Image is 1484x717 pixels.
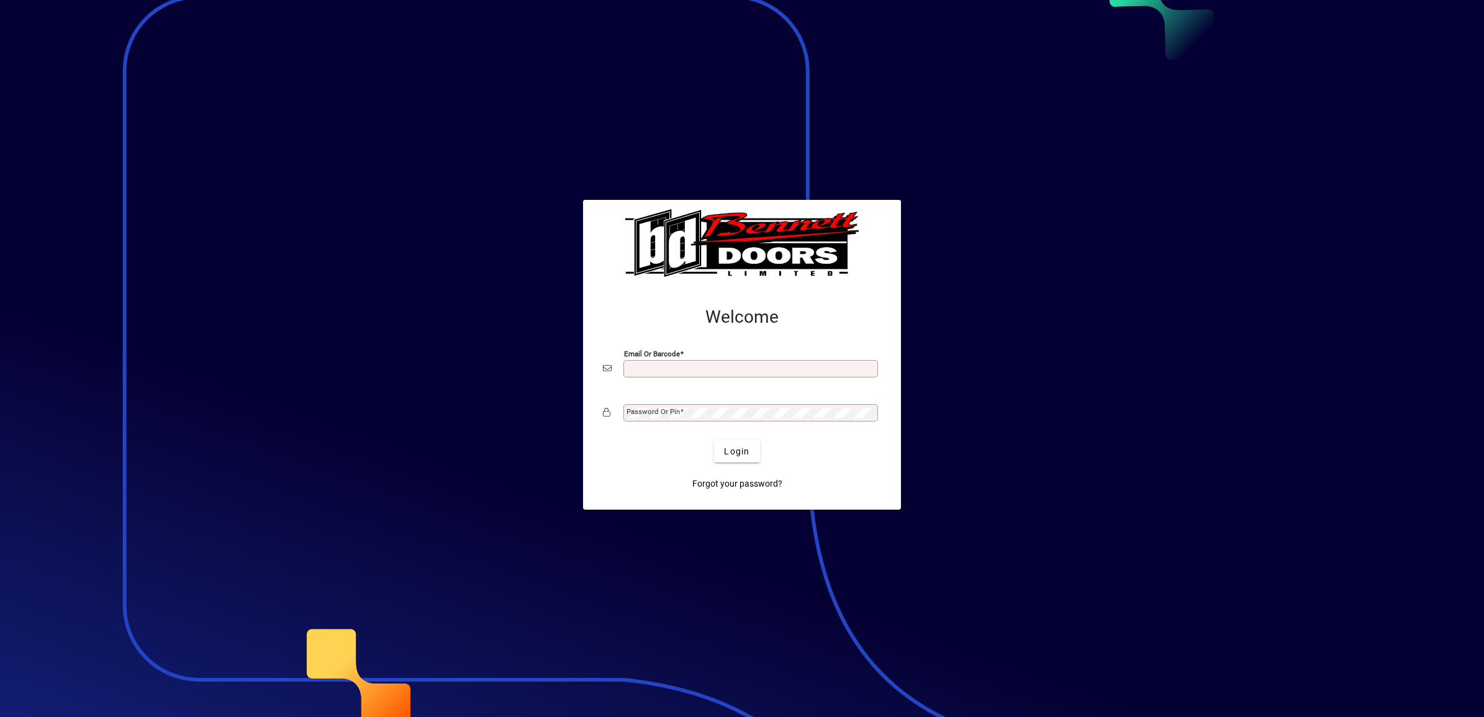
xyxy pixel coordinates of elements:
a: Forgot your password? [687,472,787,495]
mat-label: Password or Pin [627,407,680,416]
span: Login [724,445,749,458]
mat-label: Email or Barcode [624,349,680,358]
h2: Welcome [603,307,881,328]
button: Login [714,440,759,462]
span: Forgot your password? [692,477,782,490]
